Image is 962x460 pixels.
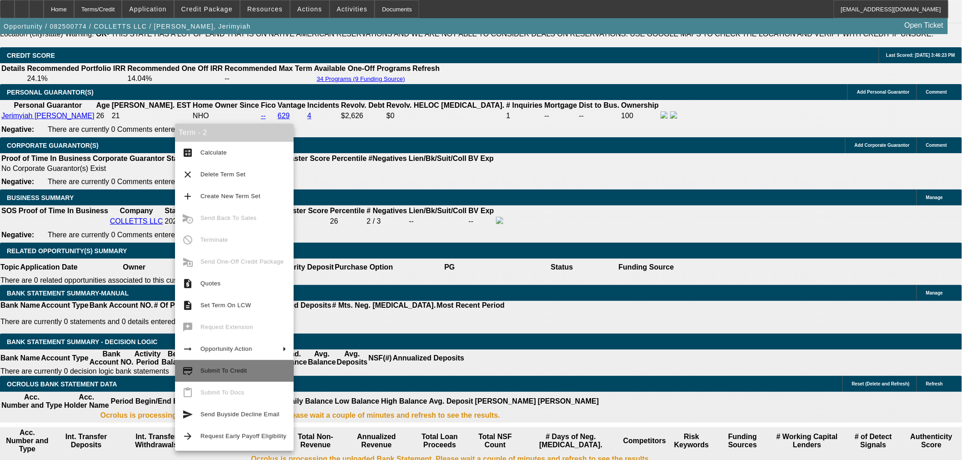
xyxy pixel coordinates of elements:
th: # Days of Neg. [MEDICAL_DATA]. [520,428,622,454]
b: Dist to Bus. [579,101,620,109]
b: #Negatives [369,155,407,162]
b: Ocrolus is processing the uploaded Bank Statement. Please wait a couple of minutes and refresh to... [100,411,500,420]
span: Add Corporate Guarantor [855,143,910,148]
th: Funding Sources [716,428,768,454]
td: -- [579,111,620,121]
b: Age [96,101,110,109]
span: CORPORATE GUARANTOR(S) [7,142,99,149]
span: Send Buyside Decline Email [200,411,280,418]
span: BUSINESS SUMMARY [7,194,74,201]
span: Request Early Payoff Eligibility [200,433,286,440]
th: Beg. Balance [161,350,190,367]
th: Purchase Option [334,259,393,276]
td: 24.1% [26,74,126,83]
td: 21 [111,111,191,121]
p: There are currently 0 statements and 0 details entered on this opportunity [0,318,505,326]
a: Jerimyiah [PERSON_NAME] [1,112,95,120]
span: Opportunity Action [200,345,252,352]
span: Credit Package [181,5,233,13]
th: Acc. Holder Name [64,393,110,410]
th: Low Balance [335,393,380,410]
span: Manage [926,290,943,295]
td: -- [409,216,467,226]
b: Revolv. Debt [341,101,385,109]
th: Recommended One Off IRR [127,64,223,73]
th: # of Detect Signals [846,428,901,454]
td: -- [468,216,495,226]
th: Proof of Time In Business [18,206,109,215]
th: Funding Source [618,259,675,276]
th: # Of Periods [154,301,197,310]
th: Total Loan Proceeds [409,428,471,454]
span: Refresh [926,381,943,386]
th: Int. Transfer Withdrawals [119,428,194,454]
mat-icon: calculate [182,147,193,158]
img: facebook-icon.png [496,217,503,224]
span: Resources [247,5,283,13]
th: NSF(#) [368,350,392,367]
th: Details [1,64,25,73]
td: 26 [96,111,110,121]
b: Vantage [278,101,306,109]
span: BANK STATEMENT SUMMARY-MANUAL [7,290,129,297]
th: Avg. Deposit [429,393,474,410]
b: Fico [261,101,276,109]
th: Most Recent Period [436,301,505,310]
th: Acc. Number and Type [1,393,63,410]
td: 14.04% [127,74,223,83]
mat-icon: add [182,191,193,202]
td: NHO [192,111,260,121]
th: Security Deposit [276,259,334,276]
th: # Working Capital Lenders [770,428,845,454]
span: Quotes [200,280,220,287]
button: Application [122,0,173,18]
button: Actions [291,0,329,18]
button: Resources [240,0,290,18]
div: 2 / 3 [367,217,407,225]
td: No Corporate Guarantor(s) Exist [1,164,498,173]
th: Risk Keywords [667,428,716,454]
span: Manage [926,195,943,200]
span: There are currently 0 Comments entered on this opportunity [48,231,240,239]
b: Negative: [1,125,34,133]
b: Lien/Bk/Suit/Coll [409,207,467,215]
b: Paynet Master Score [259,155,330,162]
b: Mortgage [545,101,577,109]
span: Actions [297,5,322,13]
th: Account Type [40,301,89,310]
b: Percentile [332,155,366,162]
a: Open Ticket [901,18,947,33]
th: Activity Period [134,350,161,367]
a: 629 [278,112,290,120]
th: Avg. Balance [307,350,336,367]
img: linkedin-icon.png [670,111,677,119]
th: Refresh [412,64,441,73]
span: Application [129,5,166,13]
th: Available One-Off Programs [314,64,411,73]
th: Beg. Balance [173,393,219,410]
td: $0 [386,111,505,121]
b: Percentile [330,207,365,215]
b: Company [120,207,153,215]
th: Application Date [20,259,78,276]
b: Start [166,155,183,162]
b: Incidents [307,101,339,109]
a: 4 [307,112,311,120]
th: Annualized Deposits [259,301,331,310]
b: Revolv. HELOC [MEDICAL_DATA]. [386,101,505,109]
td: 1 [506,111,543,121]
th: Account Type [40,350,89,367]
th: Competitors [623,428,666,454]
mat-icon: arrow_forward [182,431,193,442]
a: COLLETTS LLC [110,217,163,225]
td: 100 [621,111,660,121]
span: There are currently 0 Comments entered on this opportunity [48,125,240,133]
td: $2,626 [341,111,385,121]
button: Activities [330,0,375,18]
th: [PERSON_NAME] [537,393,599,410]
th: Total Non-Revenue [287,428,344,454]
th: Sum of the Total NSF Count and Total Overdraft Fee Count from Ocrolus [471,428,519,454]
th: Bank Account NO. [89,301,154,310]
th: Recommended Max Term [224,64,313,73]
span: Comment [926,90,947,95]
